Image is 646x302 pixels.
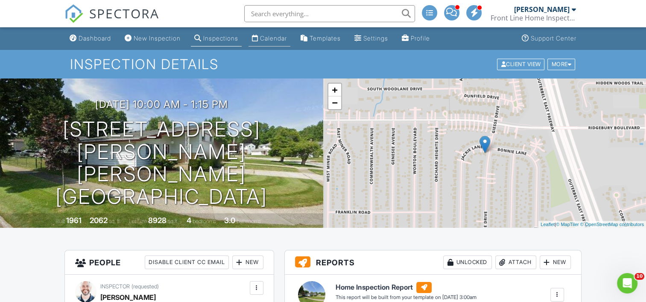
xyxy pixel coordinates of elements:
div: Support Center [531,35,576,42]
div: Attach [495,256,536,269]
a: Templates [297,31,344,46]
div: 3.0 [224,216,235,225]
div: Client View [497,58,544,70]
a: Zoom out [328,96,341,109]
div: | [538,221,646,228]
div: Disable Client CC Email [145,256,229,269]
div: Unlocked [443,256,492,269]
h3: Reports [285,250,581,275]
div: More [547,58,575,70]
div: Front Line Home Inspectors, LLC [491,14,576,22]
div: Dashboard [79,35,111,42]
a: © MapTiler [556,222,579,227]
span: sq. ft. [109,218,121,224]
img: The Best Home Inspection Software - Spectora [64,4,83,23]
a: Zoom in [328,84,341,96]
div: New [232,256,263,269]
div: Templates [310,35,341,42]
span: Inspector [100,283,130,290]
div: New Inspection [134,35,181,42]
a: Settings [351,31,392,46]
div: New [540,256,571,269]
h3: [DATE] 10:00 am - 1:15 pm [95,99,228,110]
span: Lot Size [129,218,147,224]
iframe: Intercom live chat [617,273,637,293]
a: Leaflet [541,222,555,227]
div: 4 [187,216,191,225]
a: Company Profile [398,31,433,46]
a: Calendar [248,31,290,46]
h1: [STREET_ADDRESS][PERSON_NAME] [PERSON_NAME][GEOGRAPHIC_DATA] [14,118,310,208]
span: Built [56,218,65,224]
h6: Home Inspection Report [336,282,476,293]
span: (requested) [132,283,159,290]
span: bathrooms [237,218,261,224]
a: New Inspection [121,31,184,46]
div: This report will be built from your template on [DATE] 3:00am [336,294,476,301]
span: 10 [634,273,644,280]
div: 8928 [148,216,167,225]
div: Profile [411,35,430,42]
div: [PERSON_NAME] [514,5,570,14]
a: Support Center [518,31,580,46]
div: Calendar [260,35,287,42]
a: SPECTORA [64,12,159,29]
h1: Inspection Details [70,57,576,72]
a: Inspections [191,31,242,46]
a: Dashboard [66,31,114,46]
div: Inspections [203,35,238,42]
a: © OpenStreetMap contributors [580,222,644,227]
h3: People [65,250,273,275]
div: Settings [363,35,388,42]
span: bedrooms [193,218,216,224]
input: Search everything... [244,5,415,22]
span: SPECTORA [89,4,159,22]
div: 2062 [90,216,108,225]
a: Client View [496,61,547,67]
div: 1961 [66,216,82,225]
span: sq.ft. [168,218,178,224]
